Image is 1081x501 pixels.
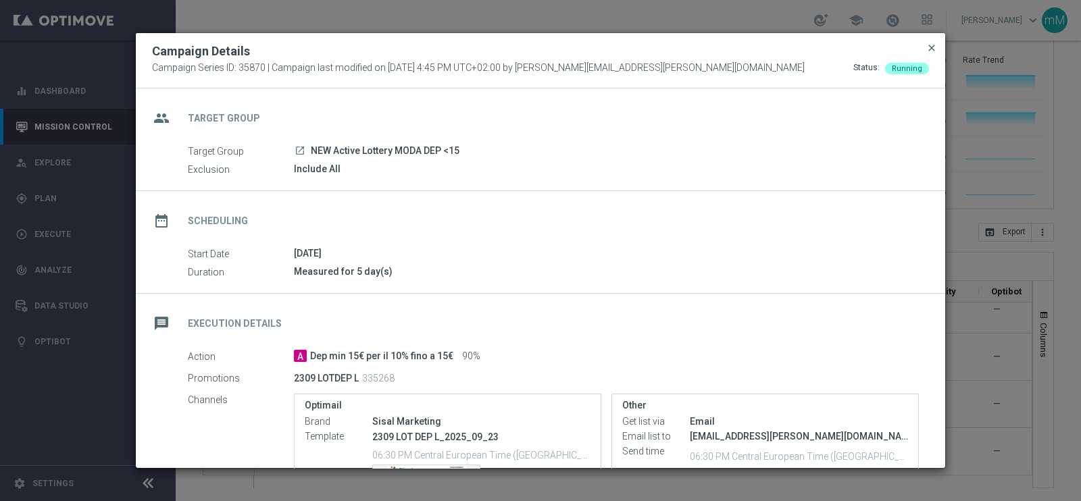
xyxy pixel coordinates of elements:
label: Optimail [305,400,590,411]
h2: Target Group [188,112,260,125]
span: 90% [462,350,480,363]
label: Duration [188,266,294,278]
label: Template [305,431,372,443]
p: 06:30 PM Central European Time ([GEOGRAPHIC_DATA]) (UTC +02:00) [690,449,908,463]
h2: Execution Details [188,317,282,330]
label: Brand [305,416,372,428]
label: Start Date [188,248,294,260]
h2: Scheduling [188,215,248,228]
i: group [149,106,174,130]
span: NEW Active Lottery MODA DEP <15 [311,145,459,157]
span: Dep min 15€ per il 10% fino a 15€ [310,350,453,363]
div: Email [690,415,908,428]
span: Running [892,64,922,73]
i: date_range [149,209,174,233]
h2: Campaign Details [152,43,250,59]
p: 2309 LOTDEP L [294,372,359,384]
div: [EMAIL_ADDRESS][PERSON_NAME][DOMAIN_NAME] [690,429,908,443]
span: close [926,43,937,53]
label: Send time [622,446,690,458]
colored-tag: Running [885,62,929,73]
label: Promotions [188,372,294,384]
div: [DATE] [294,246,919,260]
label: Action [188,350,294,363]
p: 2309 LOT DEP L_2025_09_23 [372,431,590,443]
div: Include All [294,162,919,176]
a: launch [294,145,306,157]
div: Sisal Marketing [372,415,590,428]
p: 06:30 PM Central European Time ([GEOGRAPHIC_DATA]) (UTC +02:00) [372,448,590,461]
div: Status: [853,62,880,74]
div: Measured for 5 day(s) [294,265,919,278]
span: Campaign Series ID: 35870 | Campaign last modified on [DATE] 4:45 PM UTC+02:00 by [PERSON_NAME][E... [152,62,805,74]
label: Channels [188,394,294,406]
p: 335268 [362,372,395,384]
label: Target Group [188,145,294,157]
i: launch [295,145,305,156]
label: Get list via [622,416,690,428]
label: Other [622,400,908,411]
label: Email list to [622,431,690,443]
i: message [149,311,174,336]
label: Exclusion [188,163,294,176]
span: A [294,350,307,362]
